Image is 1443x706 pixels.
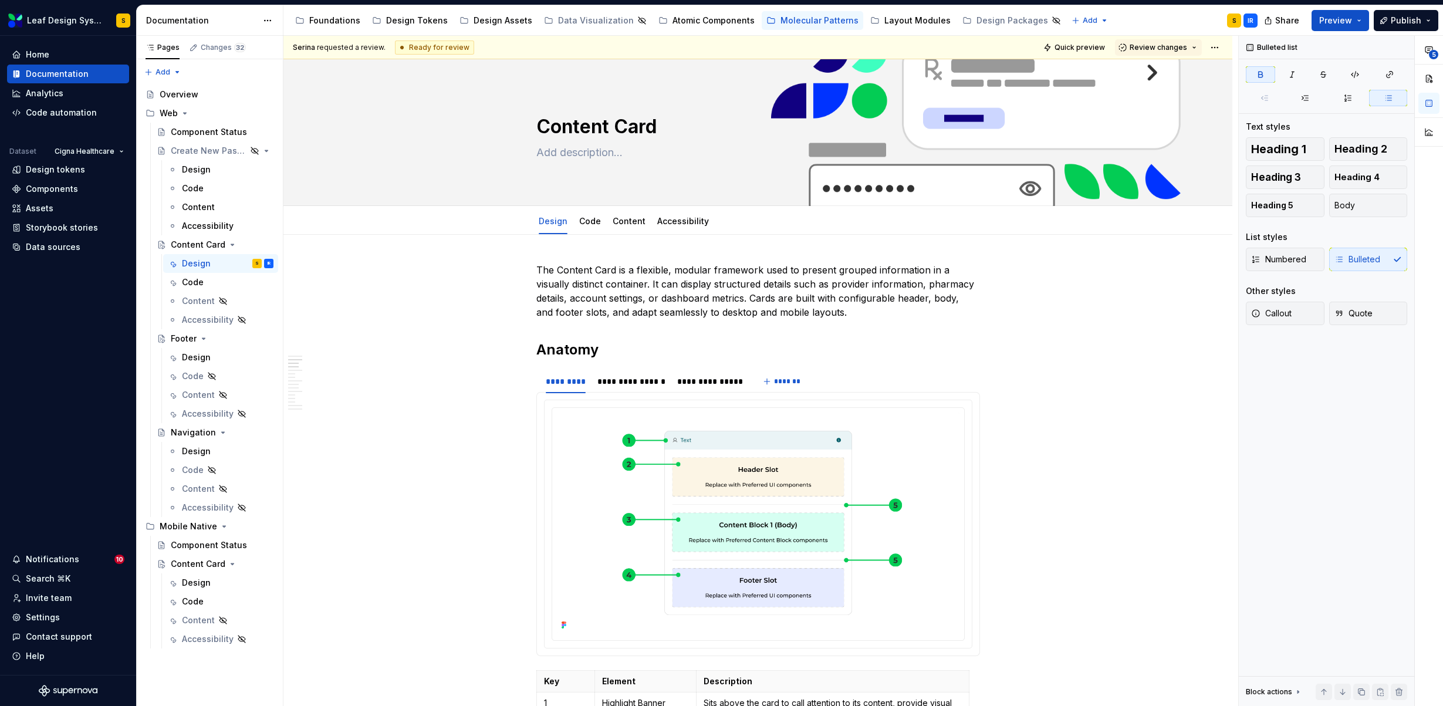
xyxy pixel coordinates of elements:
button: Heading 4 [1329,165,1408,189]
div: Atomic Components [673,15,755,26]
div: Design [534,208,572,233]
div: Block actions [1246,684,1303,700]
button: Heading 1 [1246,137,1324,161]
div: Code [182,596,204,607]
button: Numbered [1246,248,1324,271]
div: Design [182,577,211,589]
span: Review changes [1130,43,1187,52]
a: Content Card [152,235,278,254]
a: Content Card [152,555,278,573]
span: Quick preview [1055,43,1105,52]
a: Content [613,216,646,226]
a: Accessibility [163,310,278,329]
button: Quote [1329,302,1408,325]
div: Changes [201,43,246,52]
a: Content [163,386,278,404]
a: Content [163,292,278,310]
a: Home [7,45,129,64]
div: S [1232,16,1236,25]
div: Mobile Native [160,521,217,532]
span: Heading 2 [1334,143,1387,155]
div: Search ⌘K [26,573,70,585]
div: Navigation [171,427,216,438]
span: 5 [1429,50,1438,59]
a: Design [163,442,278,461]
div: S [255,258,259,269]
button: Cigna Healthcare [49,143,129,160]
span: 32 [234,43,246,52]
div: Code [182,183,204,194]
button: Add [1068,12,1112,29]
button: Search ⌘K [7,569,129,588]
div: Help [26,650,45,662]
a: Code [163,273,278,292]
div: Overview [160,89,198,100]
div: Invite team [26,592,72,604]
a: Code [579,216,601,226]
span: requested a review. [293,43,386,52]
div: Design [182,258,211,269]
a: Analytics [7,84,129,103]
div: Design [182,164,211,175]
div: Documentation [146,15,257,26]
a: Overview [141,85,278,104]
span: Heading 1 [1251,143,1306,155]
button: Heading 2 [1329,137,1408,161]
span: Publish [1391,15,1421,26]
a: Molecular Patterns [762,11,863,30]
div: Accessibility [182,314,234,326]
div: Content Card [171,239,225,251]
span: 10 [114,555,124,564]
a: Accessibility [163,630,278,648]
span: Heading 3 [1251,171,1301,183]
span: Numbered [1251,254,1306,265]
div: Footer [171,333,197,344]
a: Assets [7,199,129,218]
button: Help [7,647,129,666]
a: Content [163,198,278,217]
div: Code [182,464,204,476]
div: Content [182,614,215,626]
div: Design tokens [26,164,85,175]
div: Design [182,352,211,363]
div: Leaf Design System [27,15,102,26]
div: IR [1248,16,1253,25]
div: Design Packages [976,15,1048,26]
div: Code [182,276,204,288]
a: Storybook stories [7,218,129,237]
span: Cigna Healthcare [55,147,114,156]
div: List styles [1246,231,1287,243]
div: Component Status [171,126,247,138]
div: Storybook stories [26,222,98,234]
div: Notifications [26,553,79,565]
div: Data sources [26,241,80,253]
a: Accessibility [163,217,278,235]
p: Element [602,675,689,687]
a: Design [163,160,278,179]
button: Contact support [7,627,129,646]
div: Block actions [1246,687,1292,697]
div: Assets [26,202,53,214]
a: Design Assets [455,11,537,30]
button: Heading 3 [1246,165,1324,189]
div: Accessibility [182,633,234,645]
div: Web [141,104,278,123]
a: Footer [152,329,278,348]
a: Accessibility [163,498,278,517]
div: Dataset [9,147,36,156]
a: Accessibility [657,216,709,226]
svg: Supernova Logo [39,685,97,697]
div: Accessibility [182,502,234,514]
div: Page tree [290,9,1066,32]
a: Design Packages [958,11,1066,30]
div: Text styles [1246,121,1290,133]
a: Code [163,179,278,198]
span: Add [1083,16,1097,25]
div: Other styles [1246,285,1296,297]
section-item: Evernorth [544,400,972,648]
a: Content [163,479,278,498]
div: Home [26,49,49,60]
div: Settings [26,612,60,623]
a: Components [7,180,129,198]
